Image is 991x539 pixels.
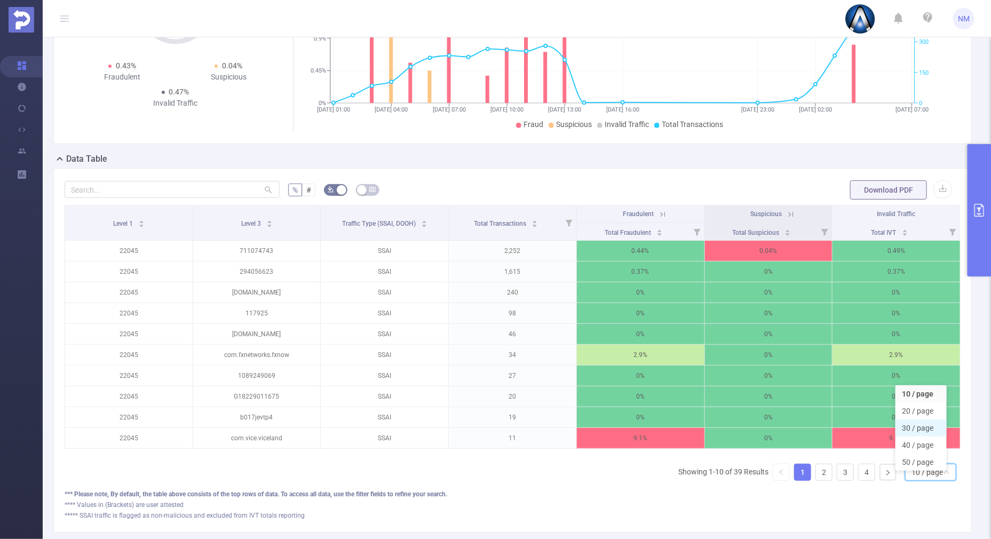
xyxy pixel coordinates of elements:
[837,464,853,480] a: 3
[65,324,193,344] p: 22045
[902,228,908,231] i: icon: caret-up
[858,464,875,481] li: 4
[321,261,448,282] p: SSAI
[944,469,950,477] i: icon: down
[785,232,791,235] i: icon: caret-down
[605,120,649,129] span: Invalid Traffic
[833,324,960,344] p: 0%
[656,228,663,234] div: Sort
[657,232,663,235] i: icon: caret-down
[193,282,321,303] p: [DOMAIN_NAME]
[750,210,782,218] span: Suspicious
[705,428,833,448] p: 0%
[662,120,723,129] span: Total Transactions
[919,100,922,107] tspan: 0
[895,402,947,419] li: 20 / page
[314,35,326,42] tspan: 0.9%
[342,220,417,227] span: Traffic Type (SSAI, DOOH)
[65,282,193,303] p: 22045
[176,72,282,83] div: Suspicious
[532,219,538,225] div: Sort
[113,220,134,227] span: Level 1
[449,386,576,407] p: 20
[193,428,321,448] p: com.vice.viceland
[65,366,193,386] p: 22045
[65,241,193,261] p: 22045
[705,303,833,323] p: 0%
[577,303,704,323] p: 0%
[449,345,576,365] p: 34
[561,205,576,240] i: Filter menu
[321,303,448,323] p: SSAI
[321,241,448,261] p: SSAI
[577,386,704,407] p: 0%
[65,407,193,427] p: 22045
[799,106,832,113] tspan: [DATE] 02:00
[193,386,321,407] p: G18229011675
[65,511,961,520] div: ***** SSAI traffic is flagged as non-malicious and excluded from IVT totals reporting
[877,210,916,218] span: Invalid Traffic
[902,228,908,234] div: Sort
[911,464,943,480] div: 10 / page
[532,223,537,226] i: icon: caret-down
[69,72,176,83] div: Fraudulent
[65,303,193,323] p: 22045
[116,61,136,70] span: 0.43%
[895,106,929,113] tspan: [DATE] 07:00
[733,229,781,236] span: Total Suspicious
[306,186,311,194] span: #
[577,428,704,448] p: 9.1%
[705,366,833,386] p: 0%
[421,219,427,222] i: icon: caret-up
[292,186,298,194] span: %
[421,223,427,226] i: icon: caret-down
[879,464,897,481] li: Next Page
[833,345,960,365] p: 2.9%
[449,407,576,427] p: 19
[266,219,272,222] i: icon: caret-up
[556,120,592,129] span: Suspicious
[65,386,193,407] p: 22045
[785,228,791,231] i: icon: caret-up
[328,186,334,193] i: icon: bg-colors
[474,220,528,227] span: Total Transactions
[773,464,790,481] li: Previous Page
[833,303,960,323] p: 0%
[449,303,576,323] p: 98
[657,228,663,231] i: icon: caret-up
[794,464,811,481] li: 1
[449,282,576,303] p: 240
[138,223,144,226] i: icon: caret-down
[705,407,833,427] p: 0%
[266,223,272,226] i: icon: caret-down
[321,386,448,407] p: SSAI
[833,428,960,448] p: 9.1%
[193,324,321,344] p: [DOMAIN_NAME]
[705,282,833,303] p: 0%
[193,261,321,282] p: 294056623
[705,324,833,344] p: 0%
[449,241,576,261] p: 2,252
[837,464,854,481] li: 3
[833,282,960,303] p: 0%
[321,366,448,386] p: SSAI
[65,489,961,499] div: *** Please note, By default, the table above consists of the top rows of data. To access all data...
[816,464,832,480] a: 2
[919,69,929,76] tspan: 150
[433,106,466,113] tspan: [DATE] 07:00
[859,464,875,480] a: 4
[321,324,448,344] p: SSAI
[705,345,833,365] p: 0%
[895,454,947,471] li: 50 / page
[311,68,326,75] tspan: 0.45%
[705,241,833,261] p: 0.04%
[241,220,263,227] span: Level 3
[321,407,448,427] p: SSAI
[9,7,34,33] img: Protected Media
[548,106,581,113] tspan: [DATE] 13:00
[138,219,144,222] i: icon: caret-up
[577,282,704,303] p: 0%
[850,180,927,200] button: Download PDF
[319,100,326,107] tspan: 0%
[817,223,832,240] i: Filter menu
